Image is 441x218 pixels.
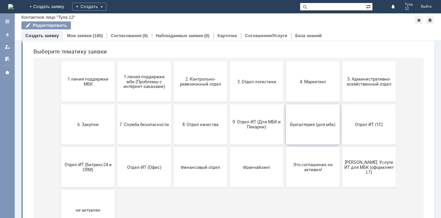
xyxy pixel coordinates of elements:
[35,140,85,145] span: 6. Закупки
[134,30,267,42] input: Например, почта или справка
[143,33,148,38] div: (0)
[415,16,423,24] div: Добавить в избранное
[89,80,143,120] button: 1 линия поддержки мбк (Проблемы с интернет-заказами)
[2,53,13,64] a: Мои согласования
[245,33,287,38] a: Соглашения/Услуги
[2,41,13,52] a: Мои заявки
[316,140,366,145] span: Отдел ИТ (1С)
[33,166,87,206] button: Отдел-ИТ (Битрикс24 и CRM)
[204,138,253,148] span: 9. Отдел-ИТ (Для МБК и Пекарни)
[202,166,255,206] button: Франчайзинг
[148,183,197,188] span: Финансовый отдел
[35,181,85,191] span: Отдел-ИТ (Битрикс24 и CRM)
[134,16,267,23] label: Воспользуйтесь поиском
[89,123,143,163] button: 7. Служба безопасности
[260,98,310,103] span: 4. Маркетинг
[204,98,253,103] span: 3. Отдел логистики
[93,33,103,38] div: (180)
[260,140,310,145] span: Бухгалтерия (для мбк)
[146,123,199,163] button: 8. Отдел качества
[202,80,255,120] button: 3. Отдел логистики
[148,95,197,105] span: 2. Контрольно-ревизионный отдел
[21,15,75,20] div: Контактное лицо "Тула 12"
[260,181,310,191] span: Это соглашение не активно!
[314,123,368,163] button: Отдел ИТ (1С)
[217,33,237,38] a: Карточка
[2,29,13,40] a: Создать заявку
[8,4,13,9] a: Перейти на домашнюю страницу
[25,33,59,38] a: Создать заявку
[72,3,106,11] div: Создать
[89,166,143,206] button: Отдел-ИТ (Офис)
[316,95,366,105] span: 5. Административно-хозяйственный отдел
[295,33,322,38] a: База знаний
[33,123,87,163] button: 6. Закупки
[258,123,312,163] button: Бухгалтерия (для мбк)
[258,166,312,206] button: Это соглашение не активно!
[204,183,253,188] span: Франчайзинг
[148,140,197,145] span: 8. Отдел качества
[314,80,368,120] button: 5. Административно-хозяйственный отдел
[258,80,312,120] button: 4. Маркетинг
[146,80,199,120] button: 2. Контрольно-ревизионный отдел
[67,33,92,38] a: Мои заявки
[366,3,372,9] span: Расширенный поиск
[33,80,87,120] button: 1 линия поддержки МБК
[316,178,366,193] span: [PERSON_NAME]. Услуги ИТ для МБК (оформляет L1)
[91,140,141,145] span: 7. Служба безопасности
[202,123,255,163] button: 9. Отдел-ИТ (Для МБК и Пекарни)
[35,95,85,105] span: 1 линия поддержки МБК
[91,93,141,108] span: 1 линия поддержки мбк (Проблемы с интернет-заказами)
[314,166,368,206] button: [PERSON_NAME]. Услуги ИТ для МБК (оформляет L1)
[405,7,413,11] span: 12
[111,33,142,38] a: Согласования
[426,16,434,24] div: Сделать домашней страницей
[204,33,209,38] div: (0)
[8,4,13,9] img: logo
[5,67,395,74] header: Выберите тематику заявки
[405,3,413,7] span: Тула
[91,183,141,188] span: Отдел-ИТ (Офис)
[156,33,203,38] a: Наблюдаемые заявки
[146,166,199,206] button: Финансовый отдел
